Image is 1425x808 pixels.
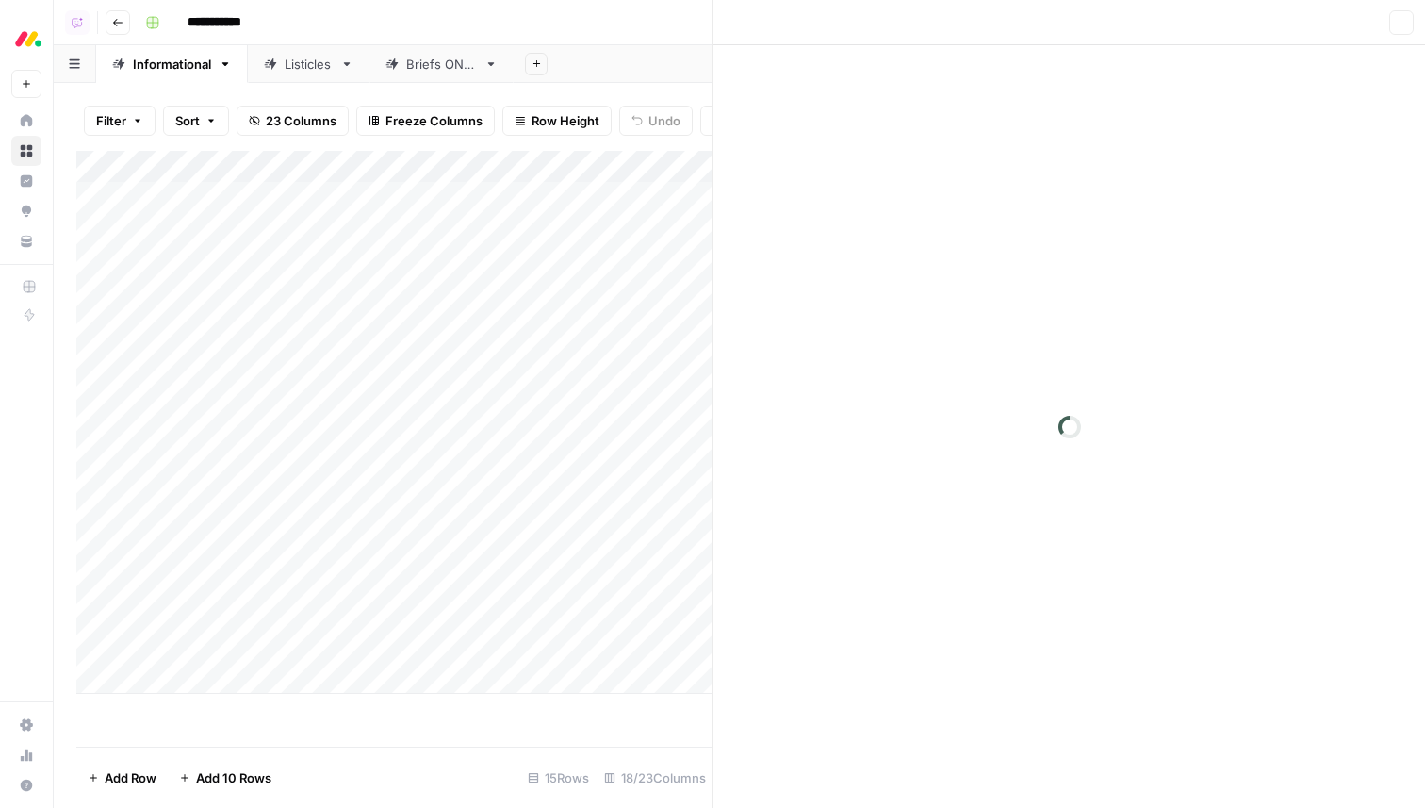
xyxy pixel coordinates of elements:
span: Undo [648,111,680,130]
a: Insights [11,166,41,196]
img: Monday.com Logo [11,22,45,56]
button: Add Row [76,763,168,793]
span: Sort [175,111,200,130]
div: 18/23 Columns [597,763,713,793]
div: Briefs ONLY [406,55,477,74]
span: Add 10 Rows [196,768,271,787]
div: 15 Rows [520,763,597,793]
button: Filter [84,106,156,136]
a: Briefs ONLY [369,45,514,83]
a: Listicles [248,45,369,83]
a: Opportunities [11,196,41,226]
a: Home [11,106,41,136]
button: Help + Support [11,770,41,800]
a: Settings [11,710,41,740]
span: 23 Columns [266,111,336,130]
a: Browse [11,136,41,166]
a: Your Data [11,226,41,256]
button: Workspace: Monday.com [11,15,41,62]
button: Sort [163,106,229,136]
a: Usage [11,740,41,770]
a: Informational [96,45,248,83]
button: Freeze Columns [356,106,495,136]
div: Informational [133,55,211,74]
button: Row Height [502,106,612,136]
span: Filter [96,111,126,130]
div: Listicles [285,55,333,74]
span: Add Row [105,768,156,787]
button: Add 10 Rows [168,763,283,793]
span: Row Height [532,111,599,130]
span: Freeze Columns [385,111,483,130]
button: Undo [619,106,693,136]
button: 23 Columns [237,106,349,136]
